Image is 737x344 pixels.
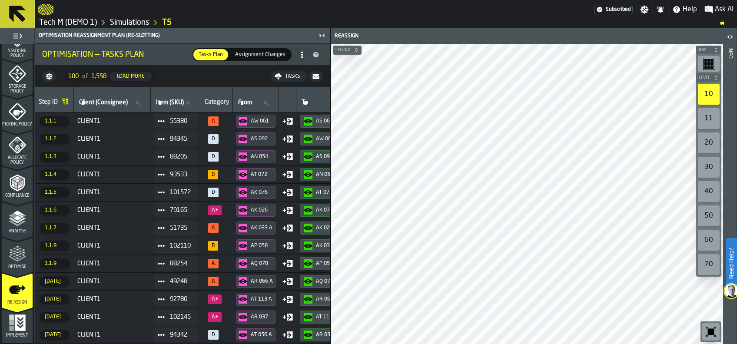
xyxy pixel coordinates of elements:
span: Legend [334,48,352,53]
button: button-AK 026 [300,222,342,235]
span: Tasks Plan [195,51,226,59]
div: Step ID [39,99,58,107]
span: Level [697,76,712,80]
span: 1.1.1 [40,116,70,126]
div: Move Type: Put in [282,223,293,233]
div: Move Type: Put in [282,134,293,144]
label: button-toggle-Notifications [653,5,668,14]
div: AQ 078 [316,278,339,284]
span: 77% [208,223,219,233]
span: [DATE] [40,330,70,340]
span: Subscribed [606,7,631,13]
div: button-toolbar-undefined [696,106,721,131]
div: AT 072 [316,189,339,195]
input: label [300,97,349,109]
button: button-AQ 078 [236,257,276,270]
div: 20 [698,132,720,153]
div: AN 054 [316,172,339,178]
span: Implement [2,333,33,338]
div: AR 037 [316,332,339,338]
span: 55380 [170,118,191,125]
span: CLIENT1 [77,314,147,321]
span: CLIENT1 [77,171,147,178]
div: button-toolbar-undefined [696,179,721,204]
button: button-AR 066 A [300,293,342,306]
span: 43% [208,294,222,304]
button: button-Load More [110,72,152,81]
div: AR 037 [251,314,273,320]
button: button- [333,46,362,54]
span: Help [683,4,697,15]
span: 88205 [170,153,191,160]
div: AK 026 [316,225,339,231]
li: menu Analyse [2,202,33,237]
div: Move Type: Put in [282,241,293,251]
div: Move Type: Put in [282,187,293,198]
div: AK 076 [316,207,339,213]
div: AK 026 [251,207,273,213]
label: button-toggle-Open [724,30,736,46]
a: link-to-/wh/i/48b63d5b-7b01-4ac5-b36e-111296781b18 [39,18,97,27]
span: N/A [208,188,219,197]
span: CLIENT1 [77,225,147,232]
div: AP 058 [251,243,273,249]
span: CLIENT1 [77,242,147,249]
button: button-AK 026 [236,204,276,217]
label: button-toggle-Settings [637,5,652,14]
div: AT 072 [251,172,273,178]
div: Optimisation — Tasks Plan [42,50,193,60]
span: Storage Policy [2,84,33,94]
span: 93533 [170,171,191,178]
label: button-toggle-Ask AI [701,4,737,15]
div: Move Type: Put in [282,116,293,126]
div: button-toolbar-undefined [696,155,721,179]
div: button-toolbar-undefined [696,204,721,228]
div: Move Type: Put in [282,276,293,287]
span: CLIENT1 [77,296,147,303]
div: AR 066 A [316,296,339,302]
span: 94345 [170,136,191,142]
span: label [302,99,308,106]
span: 1.1.5 [40,187,70,198]
div: Load More [113,73,148,79]
span: 1.1.7 [40,223,70,233]
div: Move Type: Put in [282,169,293,180]
div: Optimisation Reassignment plan (Re-Slotting) [37,33,316,39]
div: AK 033 A [316,243,339,249]
span: label [238,99,252,106]
header: Optimisation Reassignment plan (Re-Slotting) [35,28,330,43]
div: AW 061 [251,118,273,124]
span: CLIENT1 [77,118,147,125]
span: 1.1.4 [40,169,70,180]
a: logo-header [333,325,382,342]
div: AS 092 [316,154,339,160]
div: Move Type: Put in [282,330,293,340]
div: Move Type: Put in [282,258,293,269]
span: Allocate Policy [2,155,33,165]
div: button-toolbar-undefined [696,54,721,73]
span: CLIENT1 [77,207,147,214]
div: Menu Subscription [594,5,633,14]
span: 100 [68,73,79,80]
label: button-toggle-Close me [316,30,328,41]
span: CLIENT1 [77,260,147,267]
button: button- [309,71,323,82]
div: button-toolbar-undefined [700,321,721,342]
label: button-switch-multi-Assignment Changes [229,48,292,61]
button: button-AK 076 [236,186,276,199]
svg: Reset zoom and position [704,325,718,339]
span: 23% [208,205,222,215]
span: 102110 [170,242,191,249]
span: 79165 [170,207,191,214]
li: menu Compliance [2,166,33,201]
span: label [79,99,128,106]
span: 1.1.9 [40,258,70,269]
button: button-AP 058 [236,239,276,252]
a: link-to-/wh/i/48b63d5b-7b01-4ac5-b36e-111296781b18/simulations/dff3a2cd-e2c8-47d3-a670-4d35f7897424 [162,18,172,27]
div: AT 113 A [316,314,339,320]
li: menu Picking Policy [2,95,33,130]
div: AW 061 [316,136,339,142]
label: Need Help? [727,239,736,288]
div: 10 [698,84,720,105]
span: CLIENT1 [77,189,147,196]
